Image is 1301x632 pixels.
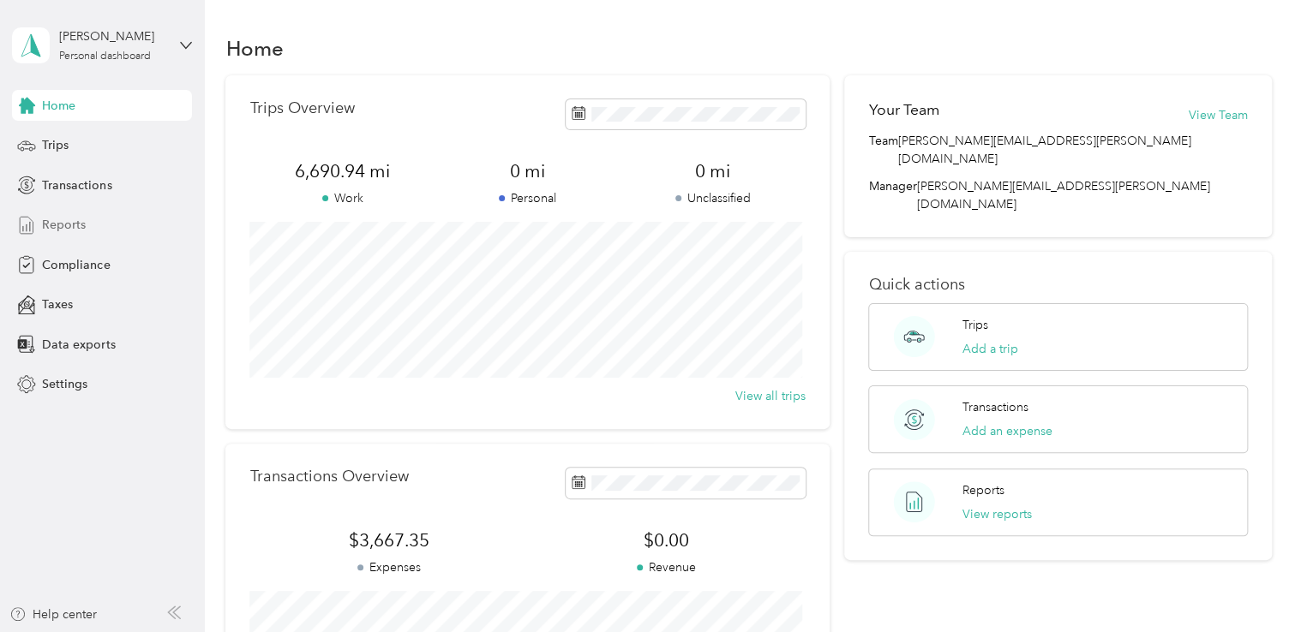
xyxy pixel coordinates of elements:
[42,216,86,234] span: Reports
[1205,536,1301,632] iframe: Everlance-gr Chat Button Frame
[225,39,283,57] h1: Home
[962,505,1032,523] button: View reports
[59,51,151,62] div: Personal dashboard
[962,422,1052,440] button: Add an expense
[435,159,621,183] span: 0 mi
[528,558,806,576] p: Revenue
[962,398,1028,416] p: Transactions
[42,295,73,313] span: Taxes
[249,99,354,117] p: Trips Overview
[868,99,938,121] h2: Your Team
[59,27,166,45] div: [PERSON_NAME]
[962,340,1018,358] button: Add a trip
[528,528,806,552] span: $0.00
[435,189,621,207] p: Personal
[962,316,988,334] p: Trips
[897,132,1247,168] span: [PERSON_NAME][EMAIL_ADDRESS][PERSON_NAME][DOMAIN_NAME]
[249,468,408,486] p: Transactions Overview
[42,375,87,393] span: Settings
[42,176,111,194] span: Transactions
[42,136,69,154] span: Trips
[249,558,527,576] p: Expenses
[42,256,110,274] span: Compliance
[868,276,1247,294] p: Quick actions
[249,189,435,207] p: Work
[962,481,1004,499] p: Reports
[735,387,806,405] button: View all trips
[42,97,75,115] span: Home
[249,528,527,552] span: $3,667.35
[621,159,806,183] span: 0 mi
[868,177,916,213] span: Manager
[249,159,435,183] span: 6,690.94 mi
[42,336,115,354] span: Data exports
[9,605,97,623] button: Help center
[1189,106,1248,124] button: View Team
[916,179,1209,212] span: [PERSON_NAME][EMAIL_ADDRESS][PERSON_NAME][DOMAIN_NAME]
[868,132,897,168] span: Team
[621,189,806,207] p: Unclassified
